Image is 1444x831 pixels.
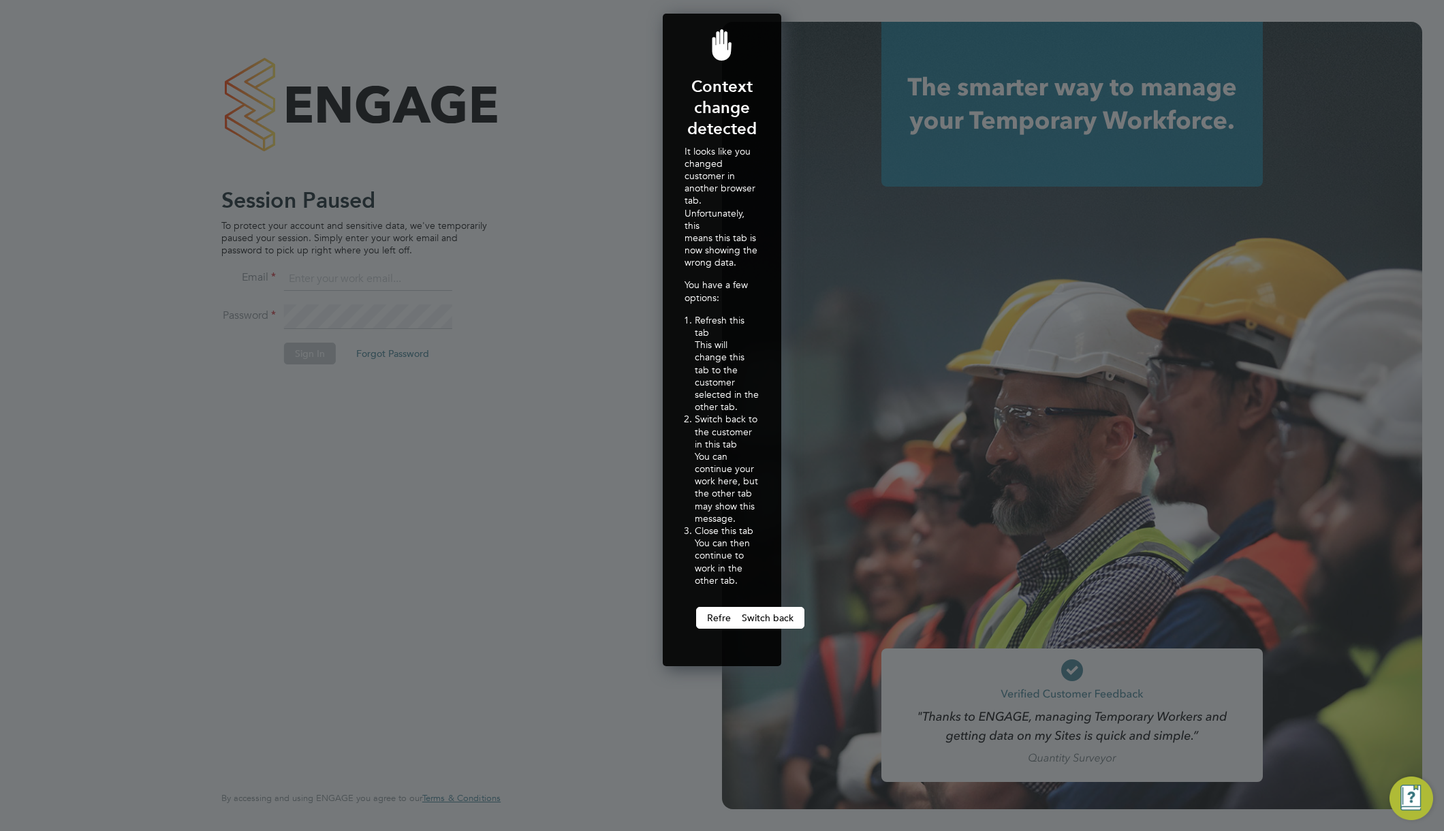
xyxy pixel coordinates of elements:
button: Refresh [696,607,751,629]
button: Engage Resource Center [1390,777,1433,820]
li: Close this tab You can then continue to work in the other tab. [695,524,759,586]
button: Switch back [731,607,804,629]
h2: Context change detected [685,76,759,140]
li: Refresh this tab This will change this tab to the customer selected in the other tab. [695,314,759,413]
p: It looks like you changed customer in another browser tab. Unfortunately, this means this tab is ... [685,145,759,269]
p: You have a few options: [685,279,759,303]
li: Switch back to the customer in this tab You can continue your work here, but the other tab may sh... [695,413,759,524]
